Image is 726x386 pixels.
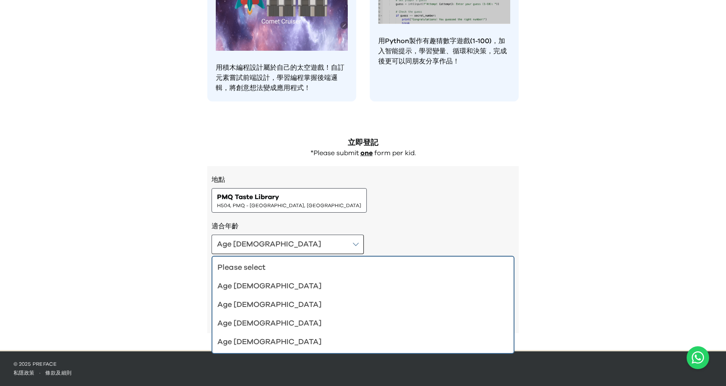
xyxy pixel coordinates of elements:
p: one [360,149,373,158]
div: Age [DEMOGRAPHIC_DATA] [217,299,498,311]
span: PMQ Taste Library [217,192,279,202]
p: 用積木編程設計屬於自己的太空遊戲！自訂元素嘗試前端設計，學習編程掌握後端邏輯，將創意想法變成應用程式！ [216,63,348,93]
div: *Please submit form per kid. [207,149,519,158]
a: Chat with us on WhatsApp [687,346,709,369]
p: © 2025 Preface [14,361,712,367]
button: Open WhatsApp chat [687,346,709,369]
p: 用Python製作有趣猜數字遊戲(1-100)，加入智能提示，學習變量、循環和決策，完成後更可以同朋友分享作品！ [378,36,510,66]
span: · [34,370,45,375]
div: Age [DEMOGRAPHIC_DATA] [217,280,498,292]
button: Age [DEMOGRAPHIC_DATA] [212,235,364,254]
a: 條款及細則 [45,370,71,375]
a: 私隱政策 [14,370,34,375]
div: Age [DEMOGRAPHIC_DATA] [217,238,321,250]
ul: Age [DEMOGRAPHIC_DATA] [212,256,514,354]
h3: 適合年齡 [212,221,514,231]
h3: 地點 [212,175,514,185]
div: Age [DEMOGRAPHIC_DATA] [217,318,498,329]
div: Age [DEMOGRAPHIC_DATA] [217,336,498,348]
div: Please select [217,262,498,274]
h2: 立即登記 [207,137,519,149]
span: H504, PMQ - [GEOGRAPHIC_DATA], [GEOGRAPHIC_DATA] [217,202,361,209]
